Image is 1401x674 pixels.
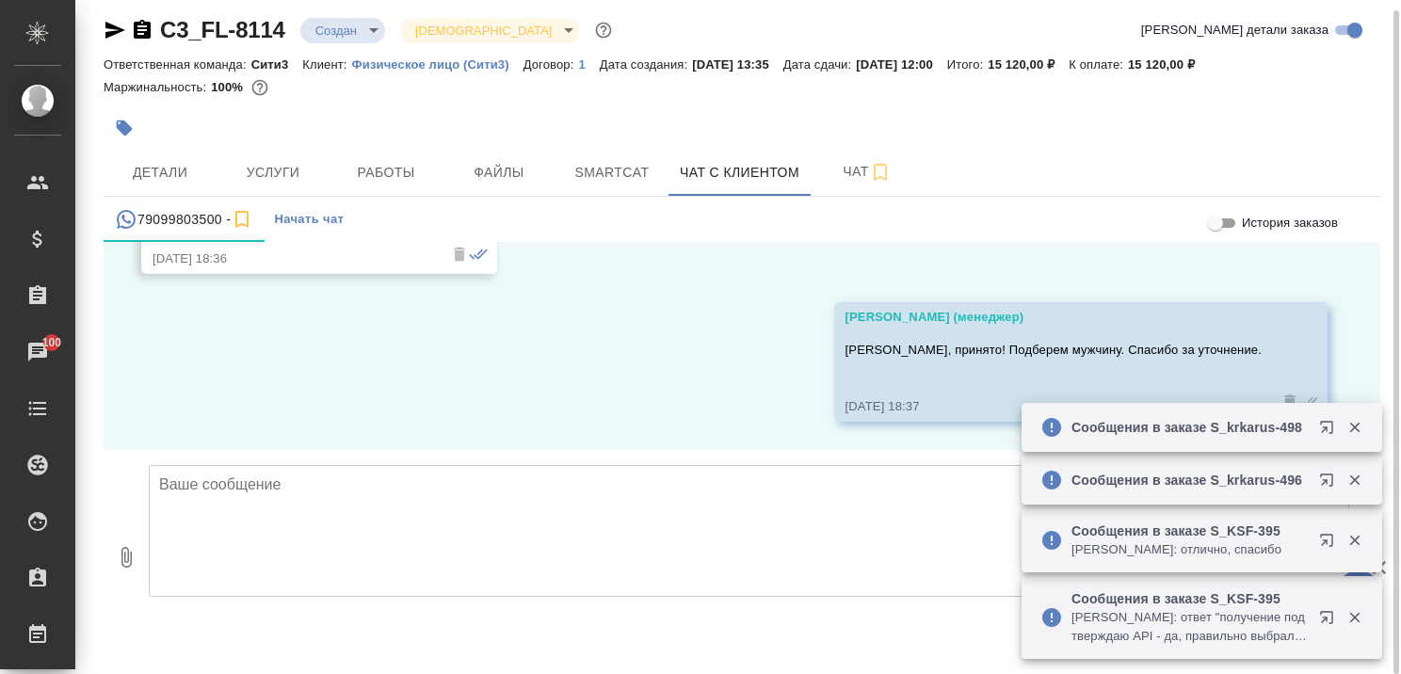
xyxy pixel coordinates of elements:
p: Ответственная команда: [104,57,251,72]
p: [PERSON_NAME]: отлично, спасибо [1071,540,1307,559]
p: 1 [578,57,599,72]
button: Открыть в новой вкладке [1308,409,1353,454]
div: Создан [400,18,580,43]
span: Работы [341,161,431,185]
button: Скопировать ссылку [131,19,153,41]
p: [PERSON_NAME]: ответ "получение подтверждаю API - да, правильно выбрали, в наше случае это АФС" [... [1071,608,1307,646]
button: [DEMOGRAPHIC_DATA] [410,23,557,39]
div: [DATE] 18:36 [153,249,431,268]
a: 100 [5,329,71,376]
p: Сообщения в заказе S_krkarus-496 [1071,471,1307,489]
button: Добавить тэг [104,107,145,149]
button: Открыть в новой вкладке [1308,522,1353,567]
button: Скопировать ссылку для ЯМессенджера [104,19,126,41]
button: Доп статусы указывают на важность/срочность заказа [591,18,616,42]
svg: Подписаться [231,208,253,231]
p: Договор: [523,57,579,72]
span: [PERSON_NAME] детали заказа [1141,21,1329,40]
div: [PERSON_NAME] (менеджер) [845,308,1263,327]
p: Сообщения в заказе S_KSF-395 [1071,522,1307,540]
span: Начать чат [274,209,344,231]
button: Открыть в новой вкладке [1308,461,1353,506]
p: Маржинальность: [104,80,211,94]
p: Дата создания: [600,57,692,72]
p: [DATE] 13:35 [692,57,783,72]
span: История заказов [1242,214,1338,233]
span: 100 [31,333,73,352]
svg: Подписаться [869,161,892,184]
button: Закрыть [1335,472,1374,489]
a: Физическое лицо (Сити3) [352,56,523,72]
p: Физическое лицо (Сити3) [352,57,523,72]
p: Сообщения в заказе S_KSF-395 [1071,589,1307,608]
div: Создан [300,18,385,43]
div: 79099803500 (Егор) - (undefined) [115,208,253,232]
p: Клиент: [302,57,351,72]
p: Сити3 [251,57,303,72]
div: simple tabs example [104,197,1380,242]
p: 15 120,00 ₽ [1128,57,1209,72]
span: Чат с клиентом [680,161,799,185]
button: Закрыть [1335,532,1374,549]
p: [DATE] 12:00 [856,57,947,72]
p: Дата сдачи: [783,57,856,72]
p: К оплате: [1069,57,1128,72]
span: Smartcat [567,161,657,185]
p: 100% [211,80,248,94]
div: [DATE] 18:37 [845,397,1263,416]
button: Создан [310,23,362,39]
button: Закрыть [1335,609,1374,626]
p: 15 120,00 ₽ [988,57,1069,72]
a: C3_FL-8114 [160,17,285,42]
button: Открыть в новой вкладке [1308,599,1353,644]
button: 0.00 RUB; [248,75,272,100]
button: Начать чат [265,197,353,242]
span: Детали [115,161,205,185]
p: Итого: [947,57,988,72]
span: Чат [822,160,912,184]
button: Закрыть [1335,419,1374,436]
span: Услуги [228,161,318,185]
p: [PERSON_NAME], принято! Подберем мужчину. Спасибо за уточнение. [845,341,1263,360]
p: Сообщения в заказе S_krkarus-498 [1071,418,1307,437]
span: Файлы [454,161,544,185]
a: 1 [578,56,599,72]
